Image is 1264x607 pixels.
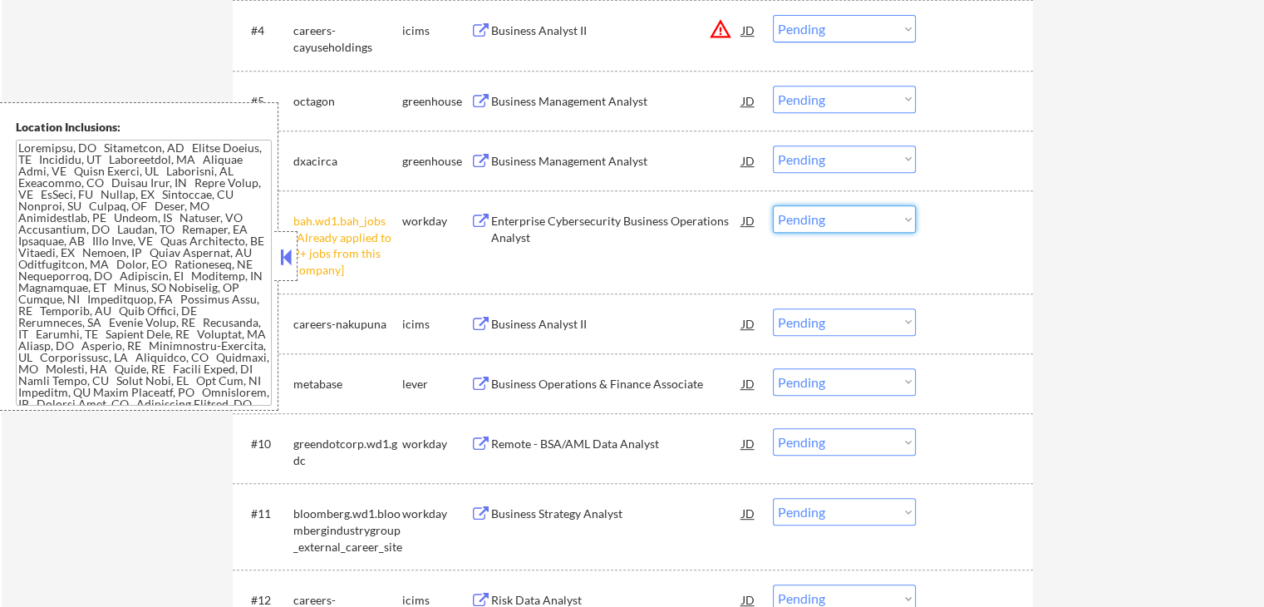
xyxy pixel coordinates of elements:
[491,93,742,110] div: Business Management Analyst
[293,436,402,468] div: greendotcorp.wd1.gdc
[402,316,470,333] div: icims
[402,153,470,170] div: greenhouse
[251,93,280,110] div: #5
[740,146,757,175] div: JD
[740,428,757,458] div: JD
[402,376,470,392] div: lever
[740,498,757,528] div: JD
[740,15,757,45] div: JD
[709,17,732,41] button: warning_amber
[491,213,742,245] div: Enterprise Cybersecurity Business Operations Analyst
[293,153,402,170] div: dxacirca
[491,376,742,392] div: Business Operations & Finance Associate
[491,22,742,39] div: Business Analyst II
[402,213,470,229] div: workday
[491,506,742,522] div: Business Strategy Analyst
[402,93,470,110] div: greenhouse
[491,436,742,452] div: Remote - BSA/AML Data Analyst
[402,436,470,452] div: workday
[402,22,470,39] div: icims
[402,506,470,522] div: workday
[740,368,757,398] div: JD
[293,213,402,278] div: bah.wd1.bah_jobs [Already applied to 2+ jobs from this company]
[293,316,402,333] div: careers-nakupuna
[740,86,757,116] div: JD
[251,436,280,452] div: #10
[293,376,402,392] div: metabase
[16,119,272,136] div: Location Inclusions:
[740,308,757,338] div: JD
[251,506,280,522] div: #11
[740,205,757,235] div: JD
[491,316,742,333] div: Business Analyst II
[293,93,402,110] div: octagon
[251,22,280,39] div: #4
[491,153,742,170] div: Business Management Analyst
[293,22,402,55] div: careers-cayuseholdings
[293,506,402,555] div: bloomberg.wd1.bloombergindustrygroup_external_career_site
